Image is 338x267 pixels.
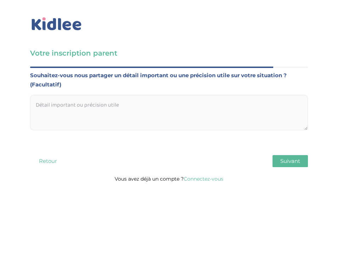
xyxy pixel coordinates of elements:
img: logo_kidlee_bleu [30,16,83,32]
button: Retour [30,155,65,167]
label: Souhaitez-vous nous partager un détail important ou une précision utile sur votre situation ? (Fa... [30,71,308,89]
span: Suivant [280,158,300,164]
button: Suivant [273,155,308,167]
h3: Votre inscription parent [30,48,308,58]
a: Connectez-vous [184,176,223,182]
p: Vous avez déjà un compte ? [30,174,308,183]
